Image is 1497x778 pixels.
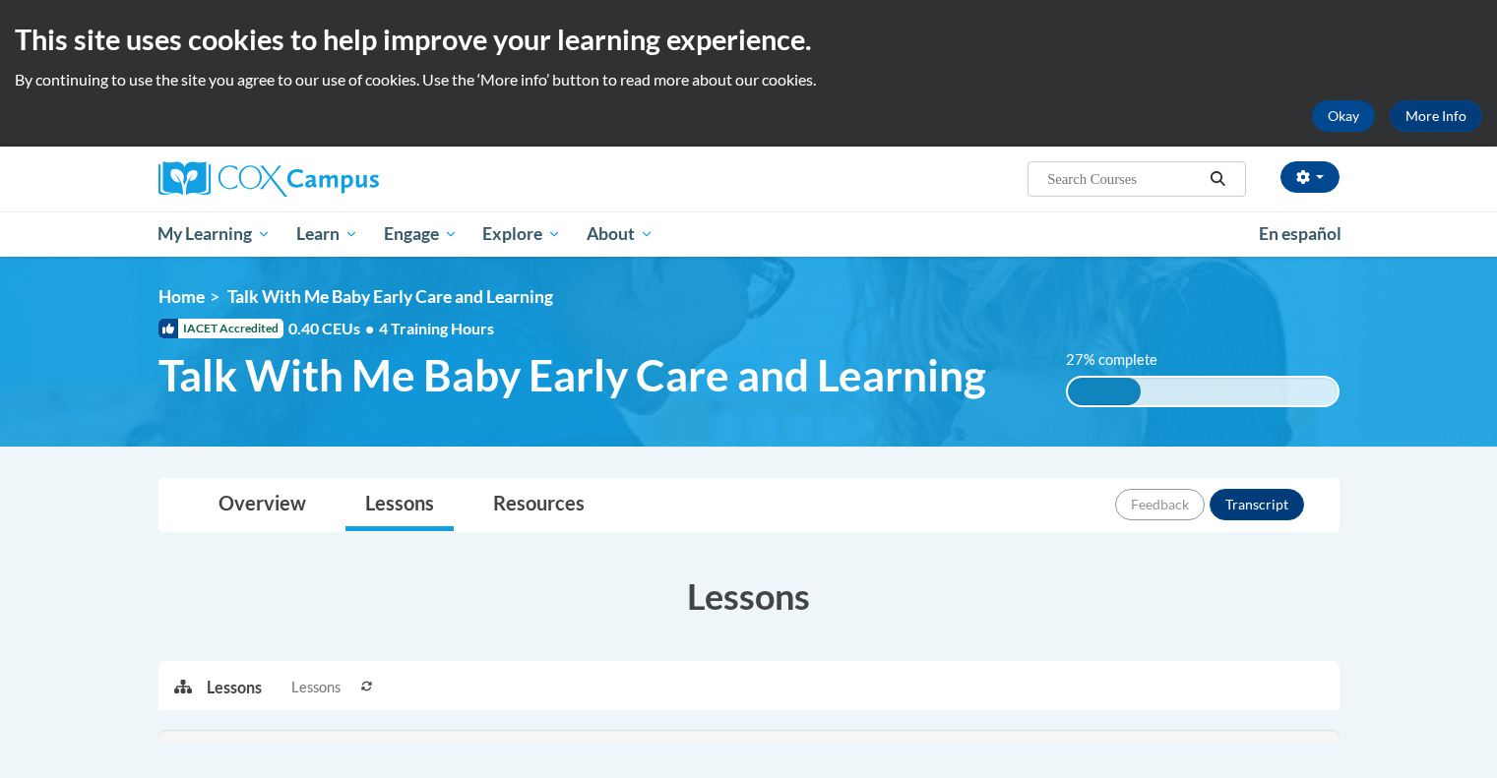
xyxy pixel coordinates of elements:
button: Search [1203,167,1232,191]
button: Transcript [1210,489,1304,520]
label: 27% complete [1066,349,1179,371]
span: My Learning [157,222,271,246]
a: En español [1246,213,1354,255]
span: Engage [384,222,458,246]
span: En español [1259,223,1341,244]
h3: Lessons [158,571,1340,621]
span: Lessons [291,677,341,698]
span: 4 Training Hours [379,319,494,337]
img: Cox Campus [158,161,379,197]
button: Feedback [1115,489,1205,520]
a: My Learning [146,211,284,257]
span: 0.40 CEUs [288,318,379,339]
span: • [365,319,374,337]
a: Learn [283,211,371,257]
span: Talk With Me Baby Early Care and Learning [227,286,553,307]
a: Explore [469,211,574,257]
a: Engage [371,211,470,257]
span: Learn [296,222,358,246]
button: Account Settings [1280,161,1340,193]
input: Search Courses [1045,167,1203,191]
span: Talk With Me Baby Early Care and Learning [158,349,986,401]
button: Okay [1312,100,1375,132]
p: Lessons [207,677,262,698]
div: 27% complete [1068,378,1141,405]
a: More Info [1390,100,1482,132]
h2: This site uses cookies to help improve your learning experience. [15,20,1482,59]
a: About [574,211,666,257]
a: Cox Campus [158,161,532,197]
div: Main menu [129,211,1369,257]
a: Lessons [345,479,454,531]
p: By continuing to use the site you agree to our use of cookies. Use the ‘More info’ button to read... [15,69,1482,90]
a: Overview [199,479,326,531]
span: IACET Accredited [158,319,283,338]
span: Explore [482,222,561,246]
span: About [587,222,654,246]
a: Home [158,286,205,307]
a: Resources [473,479,604,531]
